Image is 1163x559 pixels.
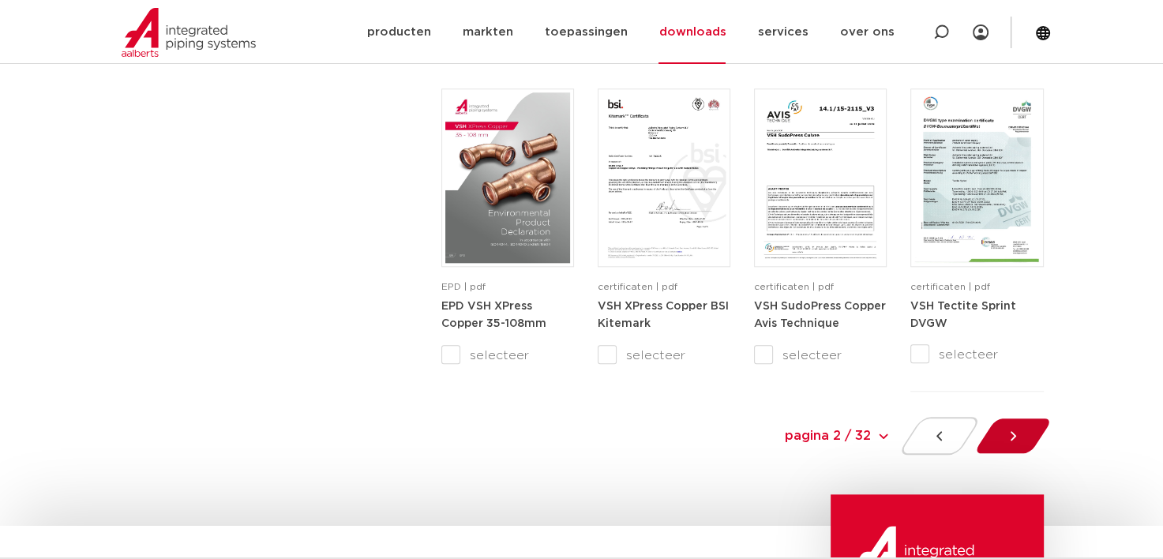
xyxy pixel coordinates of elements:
[441,300,546,329] a: EPD VSH XPress Copper 35-108mm
[754,282,834,291] span: certificaten | pdf
[754,346,887,365] label: selecteer
[598,282,677,291] span: certificaten | pdf
[598,301,729,329] strong: VSH XPress Copper BSI Kitemark
[758,92,883,263] img: VSH_SudoPress_Copper-Avis_Technique_14-1_15-2115-1-pdf.jpg
[445,92,570,263] img: VSH-XPress-Copper-35-108mm_A4EPD_5011479_EN-pdf.jpg
[441,282,486,291] span: EPD | pdf
[910,301,1016,329] strong: VSH Tectite Sprint DVGW
[598,346,730,365] label: selecteer
[441,301,546,329] strong: EPD VSH XPress Copper 35-108mm
[441,346,574,365] label: selecteer
[910,300,1016,329] a: VSH Tectite Sprint DVGW
[754,300,886,329] a: VSH SudoPress Copper Avis Technique
[598,300,729,329] a: VSH XPress Copper BSI Kitemark
[910,345,1043,364] label: selecteer
[914,92,1039,263] img: DVGW_DW_8511BU0144_Tectite_Sprint-1-pdf.jpg
[910,282,990,291] span: certificaten | pdf
[602,92,726,263] img: XPress_Koper_BSI_KM789225-1-pdf.jpg
[754,301,886,329] strong: VSH SudoPress Copper Avis Technique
